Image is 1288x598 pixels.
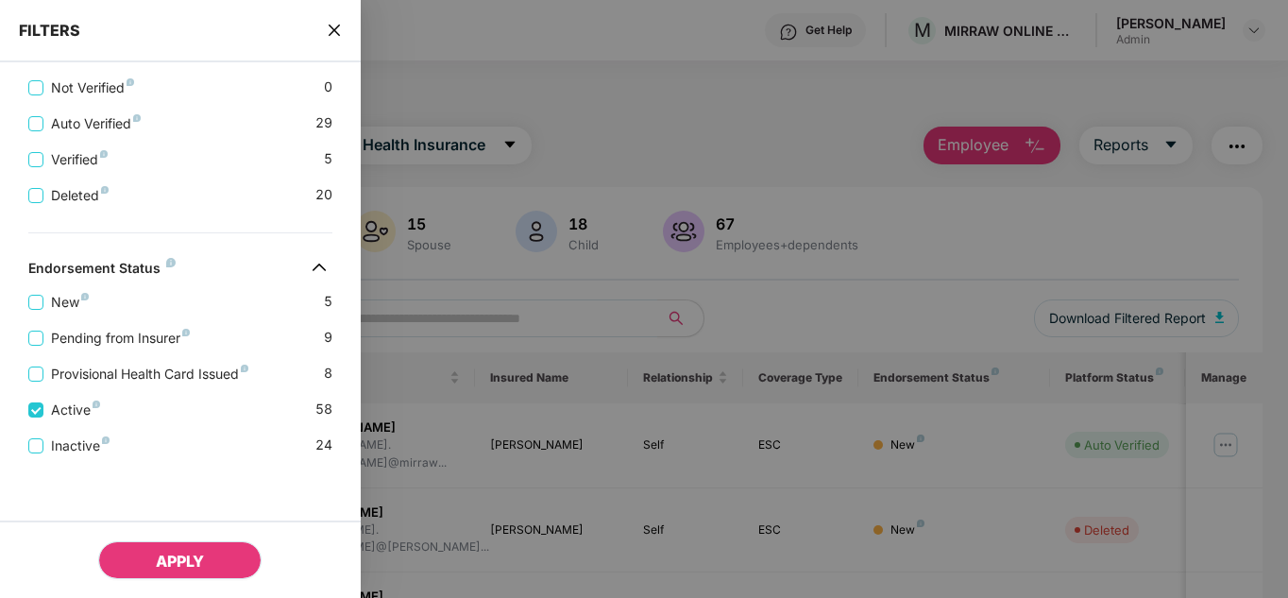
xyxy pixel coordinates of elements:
[315,184,332,206] span: 20
[43,185,116,206] span: Deleted
[43,400,108,420] span: Active
[100,150,108,158] img: svg+xml;base64,PHN2ZyB4bWxucz0iaHR0cDovL3d3dy53My5vcmcvMjAwMC9zdmciIHdpZHRoPSI4IiBoZWlnaHQ9IjgiIH...
[102,436,110,444] img: svg+xml;base64,PHN2ZyB4bWxucz0iaHR0cDovL3d3dy53My5vcmcvMjAwMC9zdmciIHdpZHRoPSI4IiBoZWlnaHQ9IjgiIH...
[315,399,332,420] span: 58
[43,364,256,384] span: Provisional Health Card Issued
[98,541,262,579] button: APPLY
[315,435,332,456] span: 24
[324,148,332,170] span: 5
[304,252,334,282] img: svg+xml;base64,PHN2ZyB4bWxucz0iaHR0cDovL3d3dy53My5vcmcvMjAwMC9zdmciIHdpZHRoPSIzMiIgaGVpZ2h0PSIzMi...
[166,258,176,267] img: svg+xml;base64,PHN2ZyB4bWxucz0iaHR0cDovL3d3dy53My5vcmcvMjAwMC9zdmciIHdpZHRoPSI4IiBoZWlnaHQ9IjgiIH...
[43,113,148,134] span: Auto Verified
[19,21,80,40] span: FILTERS
[324,291,332,313] span: 5
[315,112,332,134] span: 29
[324,77,332,98] span: 0
[133,114,141,122] img: svg+xml;base64,PHN2ZyB4bWxucz0iaHR0cDovL3d3dy53My5vcmcvMjAwMC9zdmciIHdpZHRoPSI4IiBoZWlnaHQ9IjgiIH...
[101,186,109,194] img: svg+xml;base64,PHN2ZyB4bWxucz0iaHR0cDovL3d3dy53My5vcmcvMjAwMC9zdmciIHdpZHRoPSI4IiBoZWlnaHQ9IjgiIH...
[182,329,190,336] img: svg+xml;base64,PHN2ZyB4bWxucz0iaHR0cDovL3d3dy53My5vcmcvMjAwMC9zdmciIHdpZHRoPSI4IiBoZWlnaHQ9IjgiIH...
[43,292,96,313] span: New
[156,552,204,571] span: APPLY
[28,260,176,282] div: Endorsement Status
[81,293,89,300] img: svg+xml;base64,PHN2ZyB4bWxucz0iaHR0cDovL3d3dy53My5vcmcvMjAwMC9zdmciIHdpZHRoPSI4IiBoZWlnaHQ9IjgiIH...
[327,21,342,40] span: close
[43,436,117,456] span: Inactive
[43,77,142,98] span: Not Verified
[127,78,134,86] img: svg+xml;base64,PHN2ZyB4bWxucz0iaHR0cDovL3d3dy53My5vcmcvMjAwMC9zdmciIHdpZHRoPSI4IiBoZWlnaHQ9IjgiIH...
[324,327,332,349] span: 9
[43,328,197,349] span: Pending from Insurer
[324,363,332,384] span: 8
[241,365,248,372] img: svg+xml;base64,PHN2ZyB4bWxucz0iaHR0cDovL3d3dy53My5vcmcvMjAwMC9zdmciIHdpZHRoPSI4IiBoZWlnaHQ9IjgiIH...
[43,149,115,170] span: Verified
[93,401,100,408] img: svg+xml;base64,PHN2ZyB4bWxucz0iaHR0cDovL3d3dy53My5vcmcvMjAwMC9zdmciIHdpZHRoPSI4IiBoZWlnaHQ9IjgiIH...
